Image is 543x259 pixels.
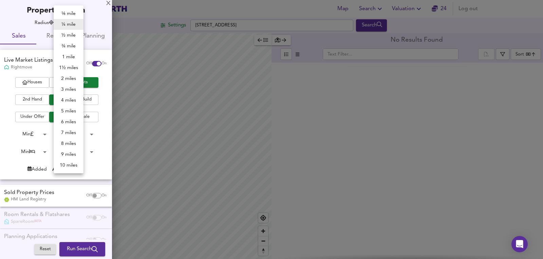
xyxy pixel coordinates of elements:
[511,236,528,252] div: Open Intercom Messenger
[54,127,83,138] li: 7 miles
[54,95,83,106] li: 4 miles
[54,41,83,51] li: ¾ mile
[54,19,83,30] li: ¼ mile
[54,30,83,41] li: ½ mile
[54,116,83,127] li: 6 miles
[54,106,83,116] li: 5 miles
[54,62,83,73] li: 1½ miles
[54,84,83,95] li: 3 miles
[54,160,83,171] li: 10 miles
[54,149,83,160] li: 9 miles
[54,138,83,149] li: 8 miles
[54,51,83,62] li: 1 mile
[54,73,83,84] li: 2 miles
[54,8,83,19] li: ⅛ mile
